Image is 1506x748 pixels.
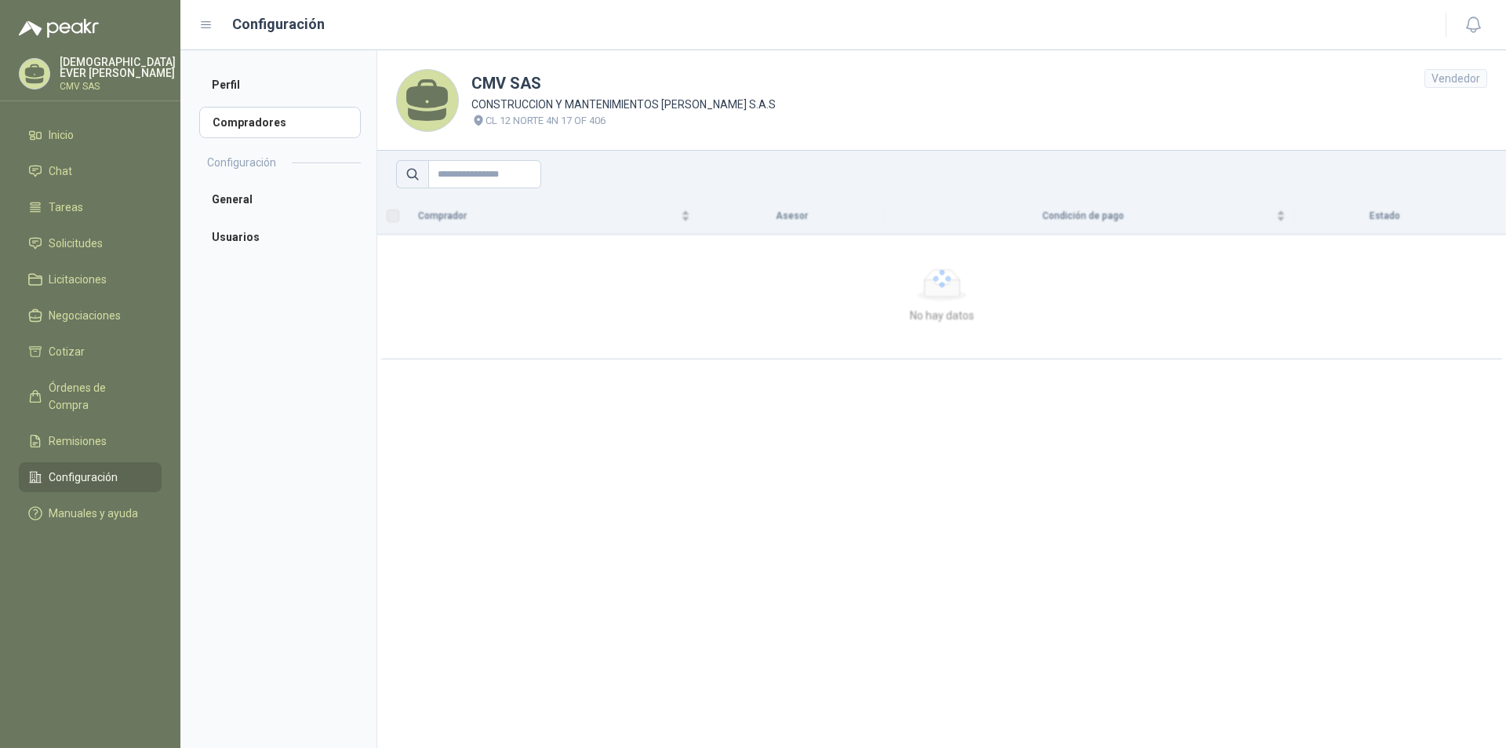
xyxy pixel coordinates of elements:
[49,343,85,360] span: Cotizar
[49,162,72,180] span: Chat
[207,154,276,171] h2: Configuración
[49,271,107,288] span: Licitaciones
[199,69,361,100] a: Perfil
[49,432,107,450] span: Remisiones
[49,126,74,144] span: Inicio
[49,199,83,216] span: Tareas
[49,505,138,522] span: Manuales y ayuda
[60,57,176,78] p: [DEMOGRAPHIC_DATA] EVER [PERSON_NAME]
[19,156,162,186] a: Chat
[19,498,162,528] a: Manuales y ayuda
[471,71,776,96] h1: CMV SAS
[19,19,99,38] img: Logo peakr
[19,228,162,258] a: Solicitudes
[199,184,361,215] a: General
[49,235,103,252] span: Solicitudes
[19,426,162,456] a: Remisiones
[19,120,162,150] a: Inicio
[199,107,361,138] a: Compradores
[19,337,162,367] a: Cotizar
[199,221,361,253] a: Usuarios
[49,307,121,324] span: Negociaciones
[19,265,162,294] a: Licitaciones
[19,462,162,492] a: Configuración
[49,379,147,414] span: Órdenes de Compra
[471,96,776,113] p: CONSTRUCCION Y MANTENIMIENTOS [PERSON_NAME] S.A.S
[1424,69,1487,88] div: Vendedor
[19,373,162,420] a: Órdenes de Compra
[60,82,176,91] p: CMV SAS
[49,469,118,486] span: Configuración
[19,192,162,222] a: Tareas
[19,301,162,330] a: Negociaciones
[486,113,606,129] p: CL 12 NORTE 4N 17 OF 406
[232,13,325,35] h1: Configuración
